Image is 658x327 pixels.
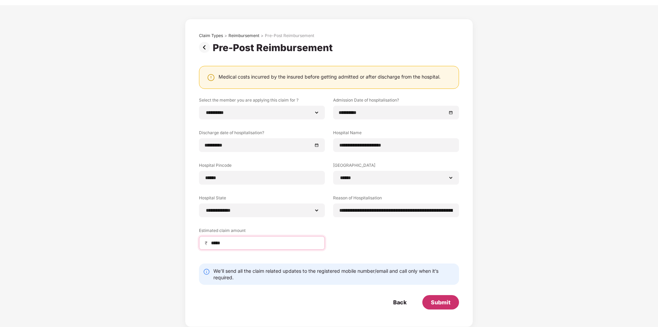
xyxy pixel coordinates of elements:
[205,240,210,246] span: ₹
[333,97,459,106] label: Admission Date of hospitalisation?
[219,73,440,80] div: Medical costs incurred by the insured before getting admitted or after discharge from the hospital.
[228,33,259,38] div: Reimbursement
[199,33,223,38] div: Claim Types
[431,299,450,306] div: Submit
[199,162,325,171] label: Hospital Pincode
[333,195,459,203] label: Reason of Hospitalisation
[203,268,210,275] img: svg+xml;base64,PHN2ZyBpZD0iSW5mby0yMHgyMCIgeG1sbnM9Imh0dHA6Ly93d3cudzMub3JnLzIwMDAvc3ZnIiB3aWR0aD...
[393,299,407,306] div: Back
[199,97,325,106] label: Select the member you are applying this claim for ?
[199,227,325,236] label: Estimated claim amount
[213,42,336,54] div: Pre-Post Reimbursement
[333,130,459,138] label: Hospital Name
[199,42,213,53] img: svg+xml;base64,PHN2ZyBpZD0iUHJldi0zMngzMiIgeG1sbnM9Imh0dHA6Ly93d3cudzMub3JnLzIwMDAvc3ZnIiB3aWR0aD...
[333,162,459,171] label: [GEOGRAPHIC_DATA]
[199,195,325,203] label: Hospital State
[224,33,227,38] div: >
[265,33,314,38] div: Pre-Post Reimbursement
[207,73,215,82] img: svg+xml;base64,PHN2ZyBpZD0iV2FybmluZ18tXzI0eDI0IiBkYXRhLW5hbWU9Ildhcm5pbmcgLSAyNHgyNCIgeG1sbnM9Im...
[213,268,455,281] div: We’ll send all the claim related updates to the registered mobile number/email and call only when...
[199,130,325,138] label: Discharge date of hospitalisation?
[261,33,263,38] div: >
